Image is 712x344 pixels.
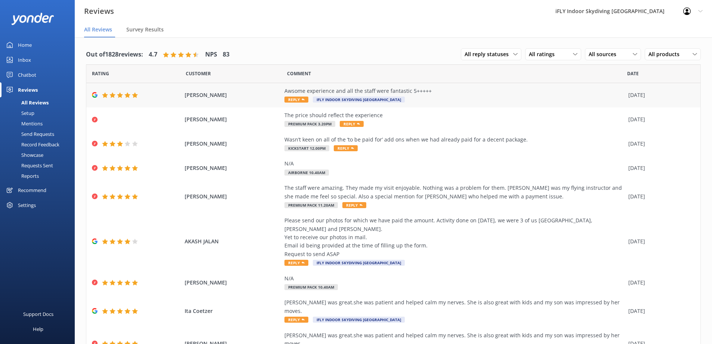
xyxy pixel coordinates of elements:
[627,70,639,77] span: Date
[18,67,36,82] div: Chatbot
[284,274,625,283] div: N/A
[18,198,36,213] div: Settings
[628,278,691,287] div: [DATE]
[18,82,38,97] div: Reviews
[185,164,281,172] span: [PERSON_NAME]
[84,5,114,17] h3: Reviews
[284,145,329,151] span: Kickstart 12.00pm
[4,118,43,129] div: Mentions
[284,284,338,290] span: Premium Pack 10.40am
[284,216,625,258] div: Please send our photos for which we have paid the amount. Activity done on [DATE], we were 3 of u...
[589,50,621,58] span: All sources
[4,129,75,139] a: Send Requests
[284,184,625,201] div: The staff were amazing. They made my visit enjoyable. Nothing was a problem for them. [PERSON_NAM...
[340,121,364,127] span: Reply
[4,97,49,108] div: All Reviews
[313,260,405,266] span: iFLY Indoor Skydiving [GEOGRAPHIC_DATA]
[86,50,143,60] h4: Out of 1828 reviews:
[185,307,281,315] span: Ita Coetzer
[287,70,311,77] span: Question
[223,50,229,60] h4: 83
[92,70,109,77] span: Date
[4,118,75,129] a: Mentions
[185,115,281,124] span: [PERSON_NAME]
[4,97,75,108] a: All Reviews
[284,136,625,144] div: Wasn’t keen on all of the ‘to be paid for’ add ons when we had already paid for a decent package.
[18,183,46,198] div: Recommend
[628,115,691,124] div: [DATE]
[628,91,691,99] div: [DATE]
[334,145,358,151] span: Reply
[23,307,53,322] div: Support Docs
[284,260,308,266] span: Reply
[18,37,32,52] div: Home
[4,150,43,160] div: Showcase
[126,26,164,33] span: Survey Results
[284,202,338,208] span: Premium Pack 11.20am
[284,111,625,119] div: The price should reflect the experience
[284,317,308,323] span: Reply
[185,237,281,246] span: AKASH JALAN
[284,87,625,95] div: Awsome experience and all the staff were fantastic 5+++++
[313,97,405,103] span: iFLY Indoor Skydiving [GEOGRAPHIC_DATA]
[4,171,39,181] div: Reports
[185,192,281,201] span: [PERSON_NAME]
[648,50,684,58] span: All products
[4,108,75,118] a: Setup
[465,50,513,58] span: All reply statuses
[185,140,281,148] span: [PERSON_NAME]
[4,139,75,150] a: Record Feedback
[205,50,217,60] h4: NPS
[628,192,691,201] div: [DATE]
[84,26,112,33] span: All Reviews
[185,278,281,287] span: [PERSON_NAME]
[284,121,335,127] span: Premium Pack 3.20pm
[628,237,691,246] div: [DATE]
[628,140,691,148] div: [DATE]
[4,139,59,150] div: Record Feedback
[628,307,691,315] div: [DATE]
[149,50,157,60] h4: 4.7
[18,52,31,67] div: Inbox
[628,164,691,172] div: [DATE]
[313,317,405,323] span: iFLY Indoor Skydiving [GEOGRAPHIC_DATA]
[284,298,625,315] div: [PERSON_NAME] was great.she was patient and helped calm my nerves. She is also great with kids an...
[4,150,75,160] a: Showcase
[33,322,43,337] div: Help
[185,91,281,99] span: [PERSON_NAME]
[4,171,75,181] a: Reports
[284,170,329,176] span: Airborne 10.40am
[186,70,211,77] span: Date
[11,13,54,25] img: yonder-white-logo.png
[342,202,366,208] span: Reply
[284,97,308,103] span: Reply
[284,159,625,168] div: N/A
[4,129,54,139] div: Send Requests
[4,160,75,171] a: Requests Sent
[529,50,559,58] span: All ratings
[4,108,34,118] div: Setup
[4,160,53,171] div: Requests Sent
